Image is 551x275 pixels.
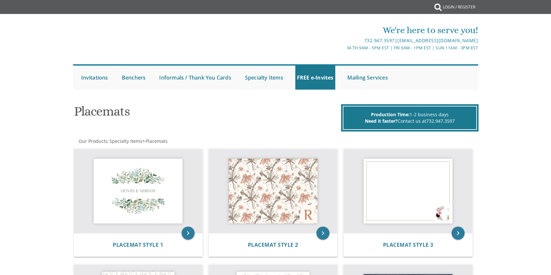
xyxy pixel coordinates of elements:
a: keyboard_arrow_right [452,227,465,240]
a: Invitations [80,66,110,90]
span: Production Time: [371,111,410,118]
div: 1-2 business days Contact us at [343,106,477,130]
a: Benchers [120,66,147,90]
span: Placemat Style 3 [383,241,433,248]
div: M-Th 9am - 5pm EST | Fri 9am - 1pm EST | Sun 11am - 3pm EST [208,44,478,51]
a: Placemat Style 1 [113,242,163,248]
a: Our Products [78,138,108,144]
a: keyboard_arrow_right [182,227,195,240]
a: Informals / Thank You Cards [158,66,233,90]
span: > [142,138,168,144]
img: Placemat Style 3 [344,149,472,233]
a: 732.947.3597 [426,118,455,124]
span: Need it faster? [365,118,398,124]
h1: Placemats [74,104,339,123]
a: Placemat Style 2 [248,242,298,248]
img: Placemat Style 1 [74,149,202,233]
a: keyboard_arrow_right [316,227,329,240]
a: Specialty Items [109,138,142,144]
div: : [73,138,276,144]
a: 732.947.3597 [364,37,395,44]
a: Mailing Services [346,66,390,90]
span: Placemat Style 2 [248,241,298,248]
a: FREE e-Invites [295,66,335,90]
span: Placemat Style 1 [113,241,163,248]
a: Placemat Style 3 [383,242,433,248]
span: Placemats [146,138,168,144]
a: [EMAIL_ADDRESS][DOMAIN_NAME] [397,37,478,44]
a: Placemats [145,138,168,144]
a: Specialty Items [243,66,285,90]
img: Placemat Style 2 [209,149,338,233]
div: We're here to serve you! [208,24,478,37]
div: | [208,37,478,44]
